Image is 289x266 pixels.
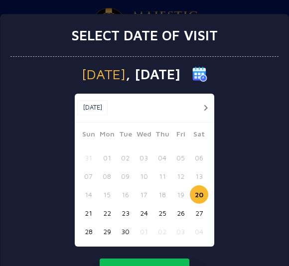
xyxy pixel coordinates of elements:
[116,129,135,142] span: Tue
[190,185,208,204] button: 20
[79,185,98,204] button: 14
[135,204,153,222] button: 24
[190,129,208,142] span: Sat
[98,204,116,222] button: 22
[153,129,171,142] span: Thu
[116,148,135,167] button: 02
[79,222,98,241] button: 28
[192,67,207,82] img: calender icon
[126,67,180,81] span: , [DATE]
[153,148,171,167] button: 04
[98,148,116,167] button: 01
[153,204,171,222] button: 25
[153,222,171,241] button: 02
[79,204,98,222] button: 21
[190,167,208,185] button: 13
[171,148,190,167] button: 05
[79,148,98,167] button: 31
[116,185,135,204] button: 16
[190,222,208,241] button: 04
[171,222,190,241] button: 03
[135,167,153,185] button: 10
[190,148,208,167] button: 06
[98,129,116,142] span: Mon
[82,67,126,81] span: [DATE]
[190,204,208,222] button: 27
[116,167,135,185] button: 09
[153,167,171,185] button: 11
[171,167,190,185] button: 12
[135,148,153,167] button: 03
[135,222,153,241] button: 01
[98,167,116,185] button: 08
[79,129,98,142] span: Sun
[116,222,135,241] button: 30
[116,204,135,222] button: 23
[171,185,190,204] button: 19
[98,185,116,204] button: 15
[153,185,171,204] button: 18
[171,129,190,142] span: Fri
[71,27,218,44] h3: Select date of visit
[77,100,108,115] button: [DATE]
[98,222,116,241] button: 29
[135,185,153,204] button: 17
[171,204,190,222] button: 26
[79,167,98,185] button: 07
[135,129,153,142] span: Wed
